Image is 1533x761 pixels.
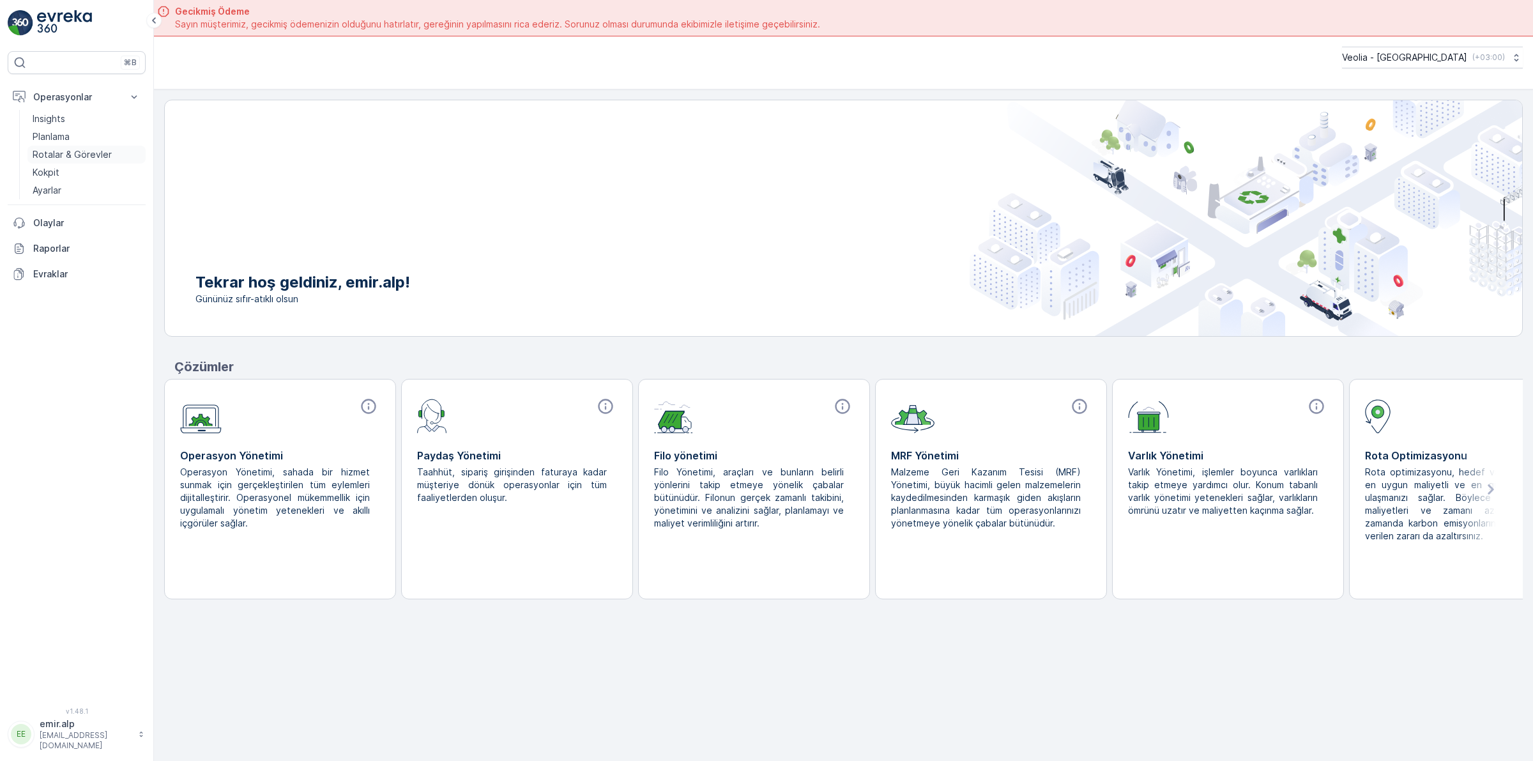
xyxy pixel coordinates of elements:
[417,448,617,463] p: Paydaş Yönetimi
[27,146,146,164] a: Rotalar & Görevler
[40,718,132,730] p: emir.alp
[970,100,1522,336] img: city illustration
[8,210,146,236] a: Olaylar
[124,58,137,68] p: ⌘B
[180,466,370,530] p: Operasyon Yönetimi, sahada bir hizmet sunmak için gerçekleştirilen tüm eylemleri dijitalleştirir....
[8,261,146,287] a: Evraklar
[27,128,146,146] a: Planlama
[654,466,844,530] p: Filo Yönetimi, araçları ve bunların belirli yönlerini takip etmeye yönelik çabalar bütünüdür. Fil...
[195,293,410,305] span: Gününüz sıfır-atıklı olsun
[27,164,146,181] a: Kokpit
[33,130,70,143] p: Planlama
[654,448,854,463] p: Filo yönetimi
[180,448,380,463] p: Operasyon Yönetimi
[1128,397,1169,433] img: module-icon
[1342,47,1523,68] button: Veolia - [GEOGRAPHIC_DATA](+03:00)
[417,397,447,433] img: module-icon
[891,448,1091,463] p: MRF Yönetimi
[33,148,112,161] p: Rotalar & Görevler
[33,91,120,104] p: Operasyonlar
[33,166,59,179] p: Kokpit
[27,181,146,199] a: Ayarlar
[195,272,410,293] p: Tekrar hoş geldiniz, emir.alp!
[175,18,820,31] span: Sayın müşterimiz, gecikmiş ödemenizin olduğunu hatırlatır, gereğinin yapılmasını rica ederiz. Sor...
[8,84,146,110] button: Operasyonlar
[654,397,693,433] img: module-icon
[11,724,31,744] div: EE
[8,707,146,715] span: v 1.48.1
[8,10,33,36] img: logo
[40,730,132,751] p: [EMAIL_ADDRESS][DOMAIN_NAME]
[8,718,146,751] button: EEemir.alp[EMAIL_ADDRESS][DOMAIN_NAME]
[1128,448,1328,463] p: Varlık Yönetimi
[33,112,65,125] p: Insights
[1128,466,1318,517] p: Varlık Yönetimi, işlemler boyunca varlıkları takip etmeye yardımcı olur. Konum tabanlı varlık yön...
[1472,52,1505,63] p: ( +03:00 )
[33,268,141,281] p: Evraklar
[180,397,222,434] img: module-icon
[417,466,607,504] p: Taahhüt, sipariş girişinden faturaya kadar müşteriye dönük operasyonlar için tüm faaliyetlerden o...
[174,357,1523,376] p: Çözümler
[1342,51,1467,64] p: Veolia - [GEOGRAPHIC_DATA]
[175,5,820,18] span: Gecikmiş Ödeme
[891,466,1081,530] p: Malzeme Geri Kazanım Tesisi (MRF) Yönetimi, büyük hacimli gelen malzemelerin kaydedilmesinden kar...
[33,242,141,255] p: Raporlar
[33,217,141,229] p: Olaylar
[8,236,146,261] a: Raporlar
[891,397,934,433] img: module-icon
[1365,397,1391,433] img: module-icon
[37,10,92,36] img: logo_light-DOdMpM7g.png
[33,184,61,197] p: Ayarlar
[27,110,146,128] a: Insights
